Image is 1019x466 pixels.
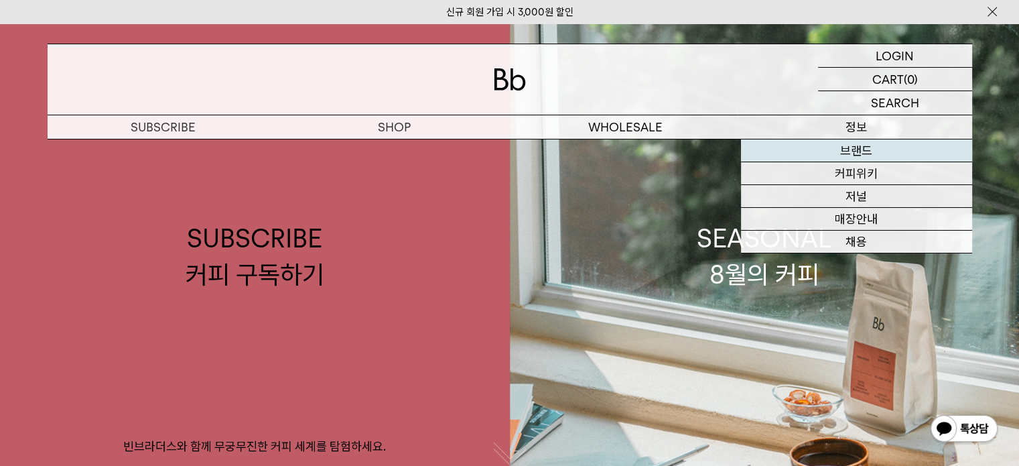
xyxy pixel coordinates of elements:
a: 채용 [741,231,972,253]
div: SEASONAL 8월의 커피 [697,221,832,292]
a: 저널 [741,185,972,208]
div: SUBSCRIBE 커피 구독하기 [186,221,324,292]
p: (0) [904,68,918,91]
a: LOGIN [818,44,972,68]
img: 카카오톡 채널 1:1 채팅 버튼 [929,414,999,446]
a: 커피위키 [741,162,972,185]
img: 로고 [494,68,526,91]
p: 정보 [741,115,972,139]
a: SHOP [279,115,510,139]
p: WHOLESALE [510,115,741,139]
a: SUBSCRIBE [48,115,279,139]
a: 브랜드 [741,139,972,162]
a: 신규 회원 가입 시 3,000원 할인 [446,6,573,18]
p: LOGIN [876,44,914,67]
a: 매장안내 [741,208,972,231]
p: CART [872,68,904,91]
p: SEARCH [871,91,919,115]
a: CART (0) [818,68,972,91]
